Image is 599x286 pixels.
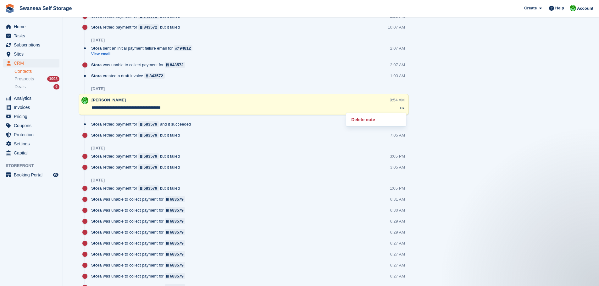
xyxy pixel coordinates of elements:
[149,73,163,79] div: 843572
[144,185,157,191] div: 683579
[91,153,183,159] div: retried payment for but it failed
[91,196,188,202] div: was unable to collect payment for
[91,207,102,213] span: Stora
[138,185,159,191] a: 683579
[138,153,159,159] a: 683579
[3,121,59,130] a: menu
[3,50,59,58] a: menu
[14,40,52,49] span: Subscriptions
[390,251,405,257] div: 6:27 AM
[91,121,102,127] span: Stora
[91,273,188,279] div: was unable to collect payment for
[170,207,183,213] div: 683579
[91,218,188,224] div: was unable to collect payment for
[349,116,403,124] p: Delete note
[91,262,188,268] div: was unable to collect payment for
[138,121,159,127] a: 683579
[91,38,105,43] div: [DATE]
[390,153,405,159] div: 3:05 PM
[14,76,34,82] span: Prospects
[91,62,188,68] div: was unable to collect payment for
[390,45,405,51] div: 2:07 AM
[91,164,183,170] div: retried payment for but it failed
[3,170,59,179] a: menu
[14,148,52,157] span: Capital
[165,262,185,268] a: 683579
[91,45,102,51] span: Stora
[570,5,576,11] img: Andrew Robbins
[390,262,405,268] div: 6:27 AM
[3,22,59,31] a: menu
[170,218,183,224] div: 683579
[14,50,52,58] span: Sites
[91,164,102,170] span: Stora
[14,170,52,179] span: Booking Portal
[14,94,52,103] span: Analytics
[91,132,102,138] span: Stora
[53,84,59,89] div: 6
[91,229,188,235] div: was unable to collect payment for
[174,45,192,51] a: 94812
[91,121,194,127] div: retried payment for and it succeeded
[3,130,59,139] a: menu
[390,207,405,213] div: 6:30 AM
[390,229,405,235] div: 6:29 AM
[144,153,157,159] div: 683579
[91,153,102,159] span: Stora
[14,22,52,31] span: Home
[390,240,405,246] div: 6:27 AM
[390,164,405,170] div: 3:05 AM
[390,97,405,103] div: 9:54 AM
[91,185,102,191] span: Stora
[165,229,185,235] a: 683579
[91,251,188,257] div: was unable to collect payment for
[91,240,188,246] div: was unable to collect payment for
[91,229,102,235] span: Stora
[3,103,59,112] a: menu
[81,97,88,104] img: Andrew Robbins
[14,103,52,112] span: Invoices
[91,207,188,213] div: was unable to collect payment for
[14,139,52,148] span: Settings
[92,98,126,102] span: [PERSON_NAME]
[6,163,63,169] span: Storefront
[14,31,52,40] span: Tasks
[3,112,59,121] a: menu
[555,5,564,11] span: Help
[3,139,59,148] a: menu
[91,273,102,279] span: Stora
[390,196,405,202] div: 6:31 AM
[14,121,52,130] span: Coupons
[17,3,74,13] a: Swansea Self Storage
[144,132,157,138] div: 683579
[138,24,159,30] a: 843572
[91,73,102,79] span: Stora
[170,240,183,246] div: 683579
[14,68,59,74] a: Contacts
[165,240,185,246] a: 683579
[170,196,183,202] div: 683579
[14,84,59,90] a: Deals 6
[3,31,59,40] a: menu
[91,178,105,183] div: [DATE]
[170,262,183,268] div: 683579
[91,73,168,79] div: created a draft invoice
[390,185,405,191] div: 1:05 PM
[390,273,405,279] div: 6:27 AM
[144,121,157,127] div: 683579
[170,229,183,235] div: 683579
[52,171,59,179] a: Preview store
[390,62,405,68] div: 2:07 AM
[14,59,52,67] span: CRM
[3,59,59,67] a: menu
[3,148,59,157] a: menu
[91,62,102,68] span: Stora
[91,24,183,30] div: retried payment for but it failed
[144,73,165,79] a: 843572
[165,218,185,224] a: 683579
[3,94,59,103] a: menu
[91,45,196,51] div: sent an initial payment failure email for
[144,24,157,30] div: 843572
[165,273,185,279] a: 683579
[91,185,183,191] div: retried payment for but it failed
